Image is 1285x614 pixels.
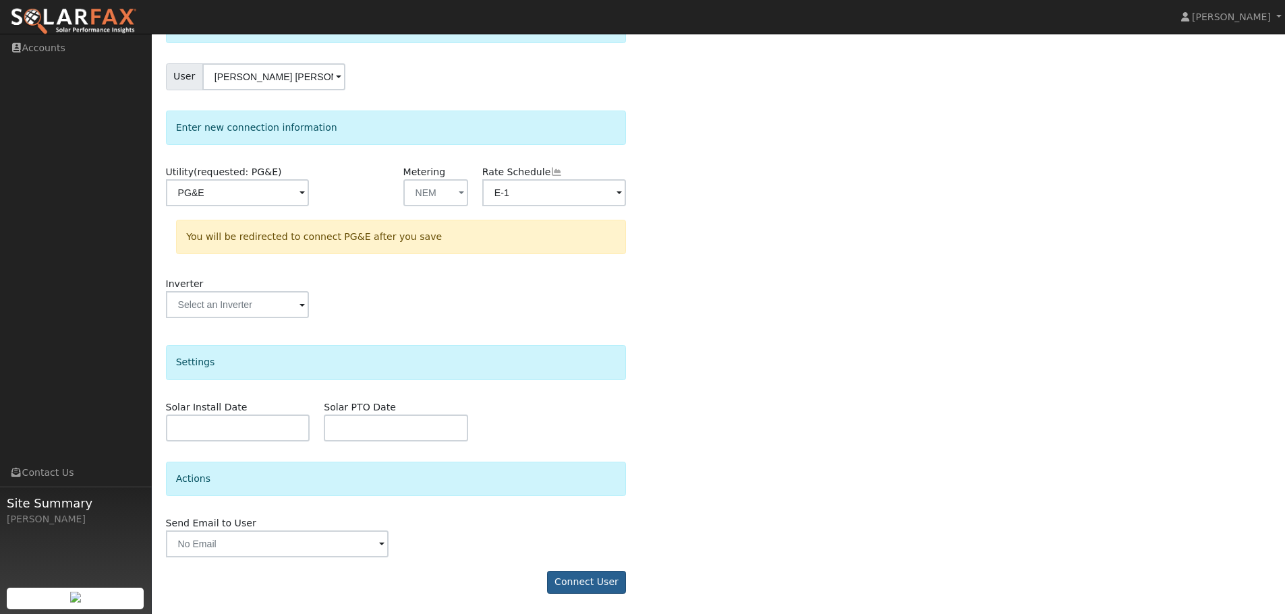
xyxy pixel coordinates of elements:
button: Connect User [547,571,627,594]
img: SolarFax [10,7,137,36]
div: Settings [166,345,627,379]
label: Send Email to User [166,516,256,530]
input: No Email [166,530,389,557]
div: Enter new connection information [166,111,627,145]
input: Select an Inverter [166,291,309,318]
input: Select a Utility [166,179,309,206]
span: [PERSON_NAME] [1192,11,1271,22]
div: You will be redirected to connect PG&E after you save [176,220,626,254]
button: NEM [403,179,468,206]
label: Solar PTO Date [324,400,396,415]
div: [PERSON_NAME] [7,512,144,526]
label: Inverter [166,277,204,291]
label: Utility [166,165,282,179]
span: Site Summary [7,494,144,512]
span: (requested: PG&E) [194,166,282,177]
label: Solar Install Date [166,400,248,415]
label: Rate Schedule [482,165,563,179]
label: Metering [403,165,446,179]
input: Select a User [202,63,345,90]
img: retrieve [70,592,81,603]
div: Actions [166,462,627,496]
span: User [166,63,203,90]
